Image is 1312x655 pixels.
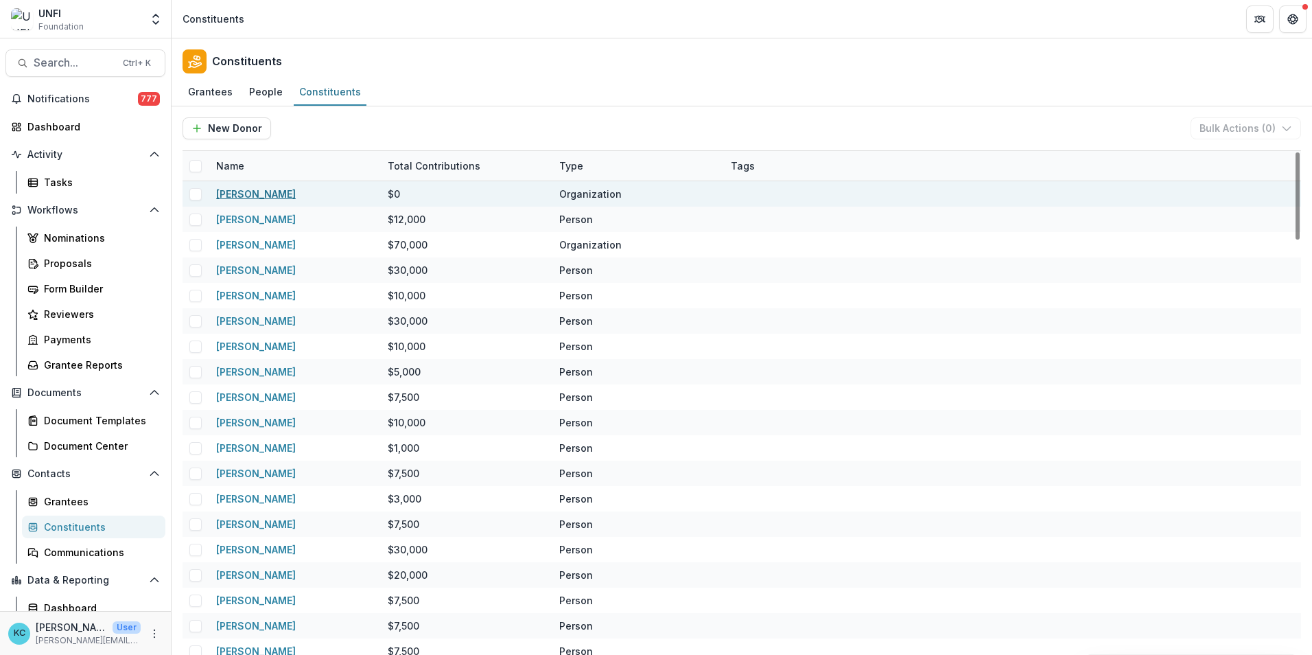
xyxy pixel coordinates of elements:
div: $5,000 [379,359,551,384]
a: [PERSON_NAME] [216,620,296,632]
div: Person [551,308,723,334]
div: $30,000 [379,537,551,562]
div: Total Contributions [379,159,489,173]
button: Partners [1246,5,1274,33]
div: Person [551,257,723,283]
div: Person [551,283,723,308]
div: Grantees [183,82,238,102]
div: People [244,82,288,102]
div: Nominations [44,231,154,245]
a: Tasks [22,171,165,194]
a: [PERSON_NAME] [216,493,296,505]
div: Reviewers [44,307,154,321]
button: Open Workflows [5,199,165,221]
div: Payments [44,332,154,347]
button: Get Help [1279,5,1307,33]
a: Constituents [22,516,165,538]
div: Kristine Creveling [14,629,25,638]
div: Type [551,151,723,181]
div: Person [551,384,723,410]
span: Notifications [27,93,138,105]
div: Communications [44,545,154,560]
div: Ctrl + K [120,56,154,71]
div: Tags [723,151,894,181]
a: [PERSON_NAME] [216,290,296,301]
div: $20,000 [379,562,551,588]
a: Dashboard [5,115,165,138]
div: Person [551,537,723,562]
a: [PERSON_NAME] [216,315,296,327]
a: Grantees [22,490,165,513]
span: Data & Reporting [27,575,143,586]
div: $10,000 [379,410,551,435]
div: Person [551,410,723,435]
a: [PERSON_NAME] [216,442,296,454]
a: [PERSON_NAME] [216,544,296,555]
div: $12,000 [379,207,551,232]
a: Document Templates [22,409,165,432]
div: Person [551,334,723,359]
div: Type [551,159,591,173]
div: Person [551,562,723,588]
div: $3,000 [379,486,551,512]
div: Constituents [44,520,154,534]
div: Dashboard [44,601,154,615]
div: Form Builder [44,281,154,296]
div: Name [208,159,253,173]
span: Activity [27,149,143,161]
button: Notifications777 [5,88,165,110]
button: Open Documents [5,382,165,404]
a: [PERSON_NAME] [216,264,296,276]
button: Bulk Actions (0) [1191,117,1301,139]
a: Communications [22,541,165,564]
div: $10,000 [379,334,551,359]
div: Grantee Reports [44,358,154,372]
div: Organization [551,232,723,257]
a: Constituents [294,79,366,106]
div: $7,500 [379,588,551,613]
div: Dashboard [27,119,154,134]
div: $7,500 [379,461,551,486]
a: [PERSON_NAME] [216,341,296,352]
a: [PERSON_NAME] [216,239,296,251]
span: Foundation [38,21,84,33]
p: [PERSON_NAME] [36,620,107,634]
div: Organization [551,181,723,207]
a: [PERSON_NAME] [216,569,296,581]
div: $70,000 [379,232,551,257]
a: Grantees [183,79,238,106]
button: Open Activity [5,143,165,165]
div: Person [551,359,723,384]
div: Person [551,461,723,486]
div: Grantees [44,494,154,509]
div: Person [551,512,723,537]
div: Total Contributions [379,151,551,181]
div: Constituents [294,82,366,102]
div: UNFI [38,6,84,21]
a: Proposals [22,252,165,275]
div: Person [551,486,723,512]
a: [PERSON_NAME] [216,518,296,530]
p: [PERSON_NAME][EMAIL_ADDRESS][PERSON_NAME][DOMAIN_NAME] [36,634,141,647]
div: Proposals [44,256,154,271]
a: Reviewers [22,303,165,325]
button: More [146,625,163,642]
div: Person [551,588,723,613]
div: $10,000 [379,283,551,308]
div: Person [551,207,723,232]
button: Open Contacts [5,463,165,485]
span: Contacts [27,468,143,480]
a: [PERSON_NAME] [216,366,296,378]
div: $30,000 [379,308,551,334]
h2: Constituents [212,55,282,68]
nav: breadcrumb [177,9,250,29]
div: $7,500 [379,512,551,537]
div: Name [208,151,379,181]
p: User [113,621,141,634]
a: Nominations [22,227,165,249]
div: $0 [379,181,551,207]
div: $30,000 [379,257,551,283]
